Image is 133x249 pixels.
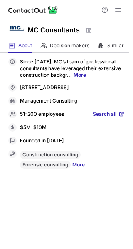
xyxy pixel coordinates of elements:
p: 51-200 employees [20,111,64,118]
a: Search all [93,111,125,118]
a: More [74,72,86,78]
span: Similar [107,42,124,49]
div: $5M-$10M [20,124,125,132]
span: Decision makers [50,42,89,49]
img: ContactOut v5.3.10 [8,5,58,15]
span: Search all [93,111,116,118]
a: More [72,161,85,171]
div: [STREET_ADDRESS] [20,84,125,92]
div: Management Consulting [20,98,125,105]
div: Construction consulting [20,151,81,159]
div: Forensic consulting [20,161,71,169]
img: 56e9fc5fd986a149435f9853f29f102d [8,20,25,37]
div: Founded in [DATE] [20,137,125,145]
p: Since [DATE], MC’s team of professional consultants have leveraged their extensive construction b... [20,59,125,78]
h1: MC Consultants [27,25,80,35]
span: About [18,42,32,49]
